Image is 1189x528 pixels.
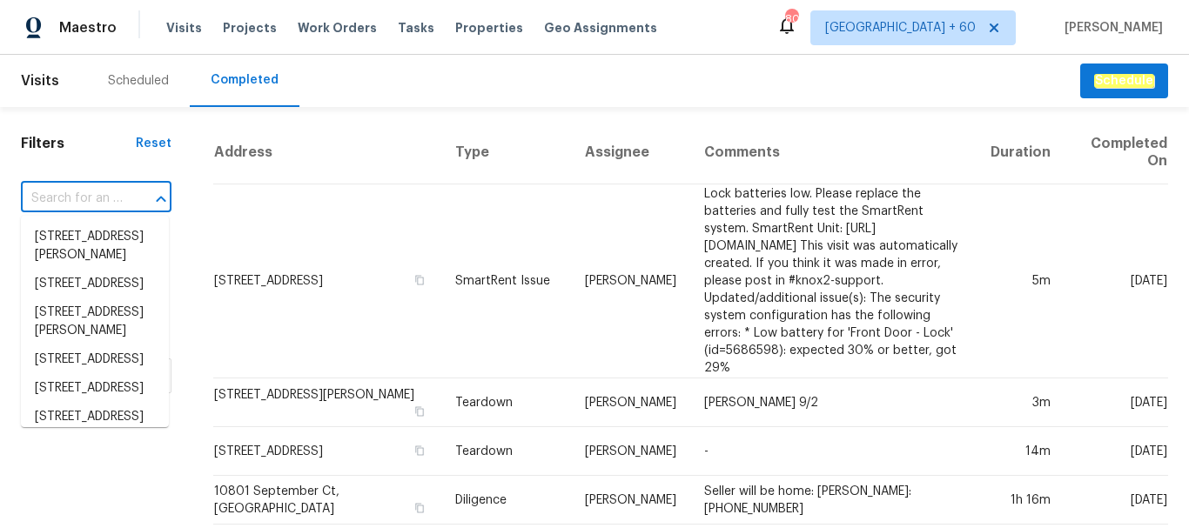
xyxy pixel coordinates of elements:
li: [STREET_ADDRESS] [21,403,169,431]
span: Visits [21,62,59,100]
th: Duration [977,121,1065,184]
span: Properties [455,19,523,37]
li: [STREET_ADDRESS][PERSON_NAME] [21,223,169,270]
h1: Filters [21,135,136,152]
td: [DATE] [1065,427,1168,476]
em: Schedule [1094,74,1154,88]
td: [DATE] [1065,476,1168,525]
td: [DATE] [1065,378,1168,427]
td: [PERSON_NAME] 9/2 [690,378,977,427]
td: 5m [977,184,1065,378]
button: Copy Address [412,500,427,516]
button: Copy Address [412,404,427,419]
td: 3m [977,378,1065,427]
div: Completed [211,71,279,89]
td: [STREET_ADDRESS] [213,184,441,378]
li: [STREET_ADDRESS] [21,345,169,374]
th: Completed On [1065,121,1168,184]
td: [STREET_ADDRESS][PERSON_NAME] [213,378,441,427]
td: [PERSON_NAME] [571,184,690,378]
li: [STREET_ADDRESS] [21,374,169,403]
th: Comments [690,121,977,184]
td: Lock batteries low. Please replace the batteries and fully test the SmartRent system. SmartRent U... [690,184,977,378]
button: Schedule [1080,63,1168,99]
td: Teardown [441,378,571,427]
td: [PERSON_NAME] [571,378,690,427]
div: 806 [785,10,797,28]
td: SmartRent Issue [441,184,571,378]
span: [PERSON_NAME] [1058,19,1163,37]
td: 1h 16m [977,476,1065,525]
span: Work Orders [298,19,377,37]
span: [GEOGRAPHIC_DATA] + 60 [825,19,976,37]
td: - [690,427,977,476]
td: [PERSON_NAME] [571,476,690,525]
input: Search for an address... [21,185,123,212]
li: [STREET_ADDRESS] [21,270,169,298]
div: Scheduled [108,72,169,90]
td: 10801 September Ct, [GEOGRAPHIC_DATA] [213,476,441,525]
th: Assignee [571,121,690,184]
span: Projects [223,19,277,37]
th: Address [213,121,441,184]
button: Copy Address [412,443,427,458]
td: [STREET_ADDRESS] [213,427,441,476]
span: Tasks [398,22,434,34]
span: Maestro [59,19,117,37]
span: Geo Assignments [544,19,657,37]
td: Teardown [441,427,571,476]
td: [DATE] [1065,184,1168,378]
li: [STREET_ADDRESS][PERSON_NAME] [21,298,169,345]
button: Copy Address [412,272,427,288]
button: Close [149,187,173,211]
div: Reset [136,135,171,152]
th: Type [441,121,571,184]
td: Seller will be home: [PERSON_NAME]: [PHONE_NUMBER] [690,476,977,525]
td: [PERSON_NAME] [571,427,690,476]
td: 14m [977,427,1065,476]
span: Visits [166,19,202,37]
td: Diligence [441,476,571,525]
